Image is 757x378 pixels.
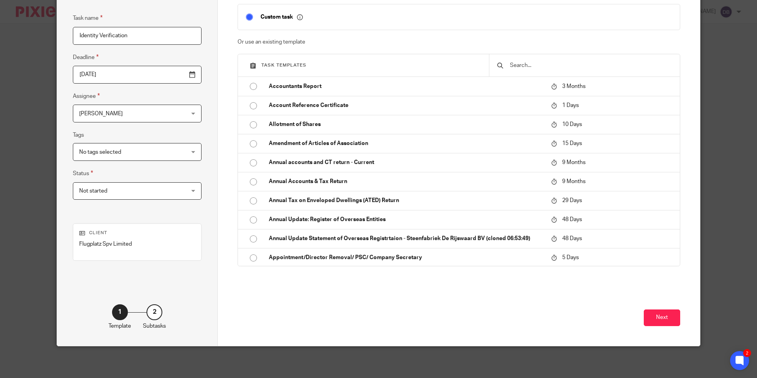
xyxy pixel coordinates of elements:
[73,53,99,62] label: Deadline
[261,63,306,67] span: Task templates
[269,82,543,90] p: Accountants Report
[79,188,107,194] span: Not started
[562,103,579,108] span: 1 Days
[562,255,579,260] span: 5 Days
[562,179,586,184] span: 9 Months
[146,304,162,320] div: 2
[73,92,100,101] label: Assignee
[238,38,680,46] p: Or use an existing template
[73,13,103,23] label: Task name
[108,322,131,330] p: Template
[79,111,123,116] span: [PERSON_NAME]
[269,101,543,109] p: Account Reference Certificate
[562,236,582,241] span: 48 Days
[562,84,586,89] span: 3 Months
[112,304,128,320] div: 1
[269,197,543,204] p: Annual Tax on Enveloped Dwellings (ATED) Return
[79,230,195,236] p: Client
[73,169,93,178] label: Status
[269,216,543,223] p: Annual Update: Register of Overseas Entities
[269,139,543,147] p: Amendment of Articles of Association
[562,122,582,127] span: 10 Days
[269,158,543,166] p: Annual accounts and CT return - Current
[269,254,543,262] p: Appointment/Director Removal/ PSC/ Company Secretary
[562,198,582,203] span: 29 Days
[562,217,582,222] span: 48 Days
[269,235,543,242] p: Annual Update Statement of Overseas Registrtaion - Steenfabriek De Rijswaard BV (cloned 06:53:49)
[73,27,202,45] input: Task name
[79,149,121,155] span: No tags selected
[143,322,166,330] p: Subtasks
[73,131,84,139] label: Tags
[743,349,751,357] div: 2
[73,66,202,84] input: Pick a date
[269,178,543,185] p: Annual Accounts & Tax Return
[562,141,582,146] span: 15 Days
[79,240,195,248] p: Flugplatz Spv Limited
[261,13,303,21] p: Custom task
[269,120,543,128] p: Allotment of Shares
[562,160,586,165] span: 9 Months
[509,61,672,70] input: Search...
[644,309,680,326] button: Next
